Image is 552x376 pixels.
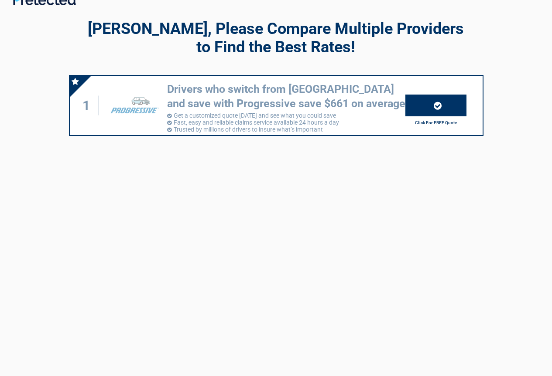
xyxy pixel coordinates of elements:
img: progressive's logo [106,92,162,119]
div: 1 [79,96,99,115]
h3: Drivers who switch from [GEOGRAPHIC_DATA] and save with Progressive save $661 on average [167,82,405,111]
h2: Click For FREE Quote [405,120,466,125]
li: Get a customized quote [DATE] and see what you could save [167,112,405,119]
h2: [PERSON_NAME], Please Compare Multiple Providers to Find the Best Rates! [69,20,483,56]
li: Trusted by millions of drivers to insure what’s important [167,126,405,133]
li: Fast, easy and reliable claims service available 24 hours a day [167,119,405,126]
